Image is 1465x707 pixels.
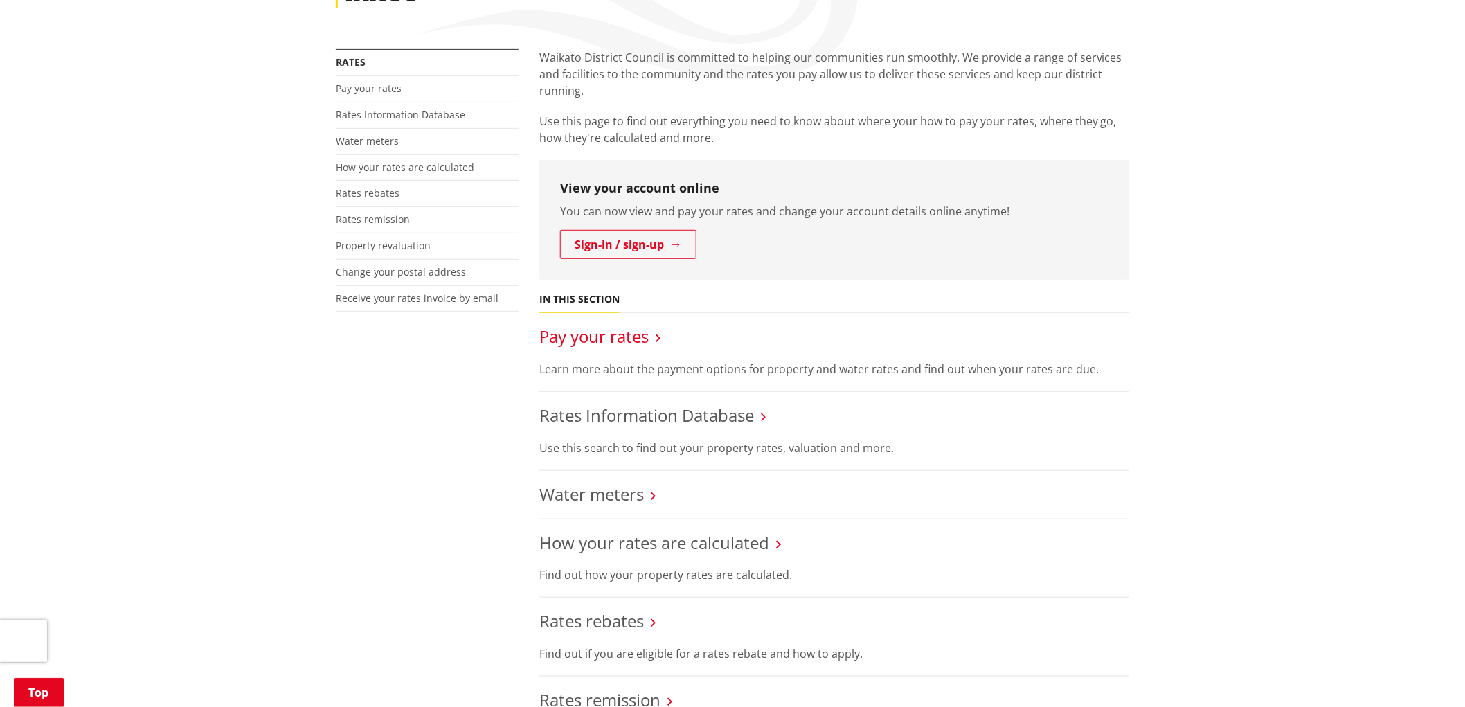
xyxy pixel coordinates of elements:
p: Waikato District Council is committed to helping our communities run smoothly. We provide a range... [539,49,1129,99]
p: Learn more about the payment options for property and water rates and find out when your rates ar... [539,361,1129,377]
p: Use this page to find out everything you need to know about where your how to pay your rates, whe... [539,113,1129,146]
a: Water meters [539,483,644,505]
p: Use this search to find out your property rates, valuation and more. [539,440,1129,456]
a: Pay your rates [336,82,402,95]
a: Rates [336,55,366,69]
a: Rates Information Database [539,404,754,427]
p: Find out if you are eligible for a rates rebate and how to apply. [539,645,1129,662]
a: Water meters [336,134,399,147]
a: Receive your rates invoice by email [336,292,498,305]
a: Pay your rates [539,325,649,348]
a: Rates Information Database [336,108,465,121]
p: Find out how your property rates are calculated. [539,566,1129,583]
a: How your rates are calculated [336,161,474,174]
a: Rates rebates [336,186,399,199]
p: You can now view and pay your rates and change your account details online anytime! [560,203,1108,220]
a: Property revaluation [336,239,431,252]
a: Sign-in / sign-up [560,230,696,259]
h3: View your account online [560,181,1108,196]
a: Rates rebates [539,609,644,632]
a: How your rates are calculated [539,531,769,554]
a: Top [14,678,64,707]
h5: In this section [539,294,620,305]
a: Change your postal address [336,265,466,278]
iframe: Messenger Launcher [1401,649,1451,699]
a: Rates remission [336,213,410,226]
